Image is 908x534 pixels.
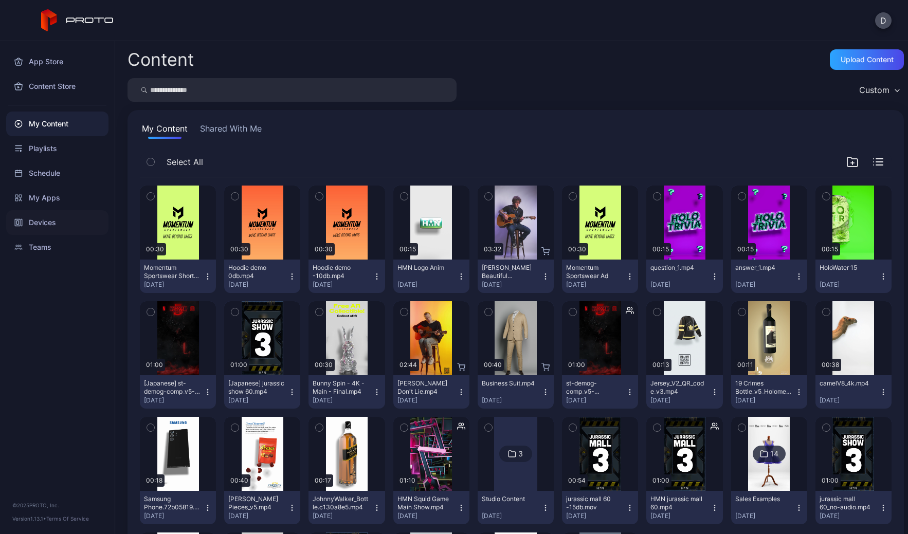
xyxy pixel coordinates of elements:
div: HMN Squid Game Main Show.mp4 [397,495,454,511]
div: [DATE] [735,512,795,520]
button: Bunny Spin - 4K - Main - Final.mp4[DATE] [308,375,385,409]
div: Content [128,51,194,68]
div: [Japanese] st-demog-comp_v5-VO_1(1).mp4 [144,379,201,396]
div: Sales Examples [735,495,792,503]
div: 19 Crimes Bottle_v5_Holomedia.mp4 [735,379,792,396]
button: HoloWater 15[DATE] [815,260,892,293]
div: Bunny Spin - 4K - Main - Final.mp4 [313,379,369,396]
button: [Japanese] st-demog-comp_v5-VO_1(1).mp4[DATE] [140,375,216,409]
button: Samsung Phone.72b05819.mp4[DATE] [140,491,216,524]
div: Jersey_V2_QR_code_v3.mp4 [650,379,707,396]
div: jurassic mall 60_no-audio.mp4 [820,495,876,511]
div: [DATE] [397,396,457,404]
div: [DATE] [820,396,879,404]
div: Teams [6,235,108,260]
button: HMN Logo Anim[DATE] [393,260,469,293]
button: HMN jurassic mall 60.mp4[DATE] [646,491,722,524]
button: Hoodie demo -10db.mp4[DATE] [308,260,385,293]
div: st-demog-comp_v5-VO_1(1).mp4 [566,379,623,396]
div: [DATE] [820,281,879,289]
div: jurassic mall 60 -15db.mov [566,495,623,511]
div: [DATE] [650,396,710,404]
a: Devices [6,210,108,235]
div: Custom [859,85,889,95]
div: 3 [518,449,523,458]
a: Schedule [6,161,108,186]
div: [DATE] [228,281,288,289]
div: [DATE] [482,281,541,289]
button: Shared With Me [198,122,264,139]
div: [DATE] [144,281,204,289]
div: question_1.mp4 [650,264,707,272]
button: jurassic mall 60_no-audio.mp4[DATE] [815,491,892,524]
div: Momentum Sportswear Ad [566,264,623,280]
div: Momentum Sportswear Shorts -10db.mp4 [144,264,201,280]
div: HMN Logo Anim [397,264,454,272]
button: jurassic mall 60 -15db.mov[DATE] [562,491,638,524]
div: Billy Morrison's Beautiful Disaster.mp4 [482,264,538,280]
div: [Japanese] jurassic show 60.mp4 [228,379,285,396]
div: [DATE] [144,512,204,520]
div: [DATE] [735,281,795,289]
button: [PERSON_NAME] Pieces_v5.mp4[DATE] [224,491,300,524]
button: 19 Crimes Bottle_v5_Holomedia.mp4[DATE] [731,375,807,409]
div: [DATE] [482,396,541,404]
a: Playlists [6,136,108,161]
button: [PERSON_NAME] Don't Lie.mp4[DATE] [393,375,469,409]
div: [DATE] [313,512,372,520]
button: Upload Content [830,49,904,70]
div: 14 [770,449,778,458]
div: [DATE] [313,281,372,289]
div: [DATE] [228,396,288,404]
span: Select All [167,156,203,168]
button: JohnnyWalker_Bottle.c130a8e5.mp4[DATE] [308,491,385,524]
div: [DATE] [397,281,457,289]
div: Hoodie demo -10db.mp4 [313,264,369,280]
div: [DATE] [228,512,288,520]
div: JohnnyWalker_Bottle.c130a8e5.mp4 [313,495,369,511]
button: Hoodie demo 0db.mp4[DATE] [224,260,300,293]
div: camelV8_4k.mp4 [820,379,876,388]
div: [DATE] [735,396,795,404]
button: Business Suit.mp4[DATE] [478,375,554,409]
div: [DATE] [820,512,879,520]
div: [DATE] [482,512,541,520]
div: HMN jurassic mall 60.mp4 [650,495,707,511]
div: Studio Content [482,495,538,503]
button: [PERSON_NAME] Beautiful Disaster.mp4[DATE] [478,260,554,293]
button: [Japanese] jurassic show 60.mp4[DATE] [224,375,300,409]
div: [DATE] [397,512,457,520]
button: Custom [854,78,904,102]
button: My Content [140,122,190,139]
button: st-demog-comp_v5-VO_1(1).mp4[DATE] [562,375,638,409]
button: Sales Examples[DATE] [731,491,807,524]
div: [DATE] [650,512,710,520]
a: My Content [6,112,108,136]
div: © 2025 PROTO, Inc. [12,501,102,509]
button: camelV8_4k.mp4[DATE] [815,375,892,409]
a: Terms Of Service [46,515,89,522]
button: Studio Content[DATE] [478,491,554,524]
div: [DATE] [650,281,710,289]
button: HMN Squid Game Main Show.mp4[DATE] [393,491,469,524]
button: D [875,12,892,29]
a: App Store [6,49,108,74]
a: My Apps [6,186,108,210]
div: [DATE] [566,512,626,520]
div: HoloWater 15 [820,264,876,272]
button: Momentum Sportswear Shorts -10db.mp4[DATE] [140,260,216,293]
div: Business Suit.mp4 [482,379,538,388]
span: Version 1.13.1 • [12,515,46,522]
div: Ryan Pollie's Don't Lie.mp4 [397,379,454,396]
div: [DATE] [566,281,626,289]
button: Momentum Sportswear Ad[DATE] [562,260,638,293]
a: Content Store [6,74,108,99]
button: Jersey_V2_QR_code_v3.mp4[DATE] [646,375,722,409]
div: answer_1.mp4 [735,264,792,272]
div: [DATE] [566,396,626,404]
